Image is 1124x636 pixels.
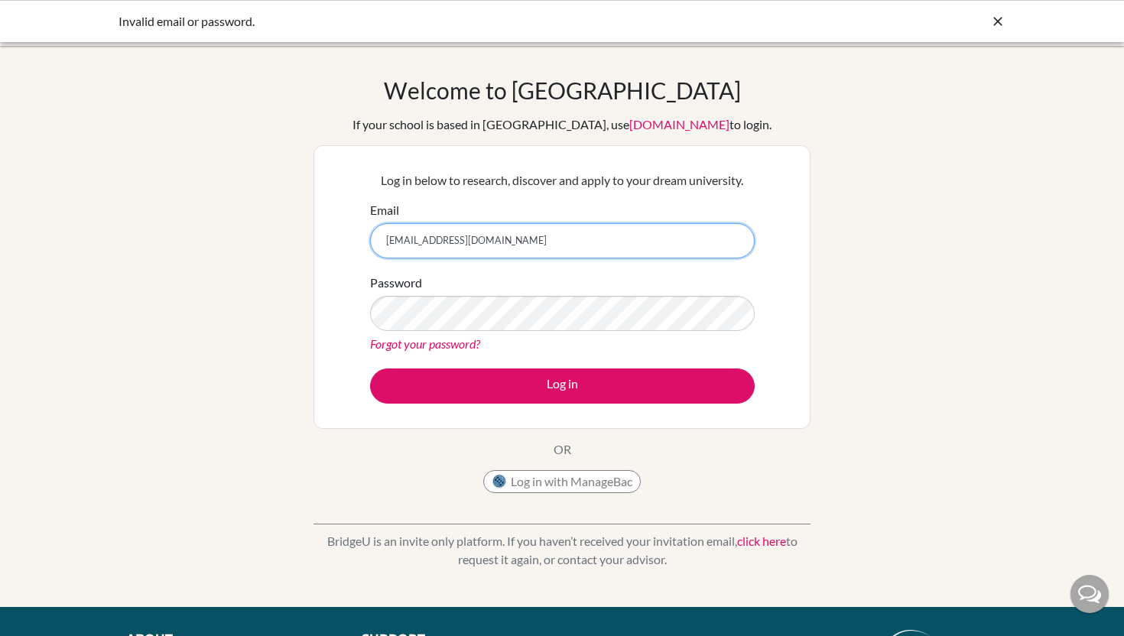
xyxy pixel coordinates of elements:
[370,201,399,219] label: Email
[313,532,811,569] p: BridgeU is an invite only platform. If you haven’t received your invitation email, to request it ...
[629,117,729,131] a: [DOMAIN_NAME]
[384,76,741,104] h1: Welcome to [GEOGRAPHIC_DATA]
[483,470,641,493] button: Log in with ManageBac
[554,440,571,459] p: OR
[35,11,67,24] span: Help
[352,115,772,134] div: If your school is based in [GEOGRAPHIC_DATA], use to login.
[119,12,776,31] div: Invalid email or password.
[370,274,422,292] label: Password
[737,534,786,548] a: click here
[370,171,755,190] p: Log in below to research, discover and apply to your dream university.
[370,368,755,404] button: Log in
[370,336,480,351] a: Forgot your password?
